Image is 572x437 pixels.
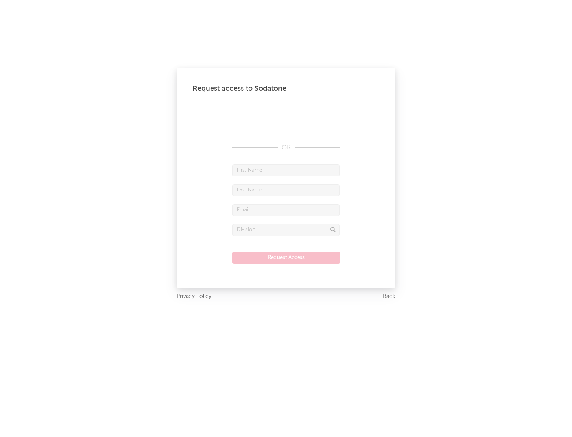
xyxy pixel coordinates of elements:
button: Request Access [232,252,340,264]
a: Back [383,292,395,302]
div: OR [232,143,340,153]
input: Last Name [232,184,340,196]
input: First Name [232,164,340,176]
input: Division [232,224,340,236]
div: Request access to Sodatone [193,84,379,93]
a: Privacy Policy [177,292,211,302]
input: Email [232,204,340,216]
